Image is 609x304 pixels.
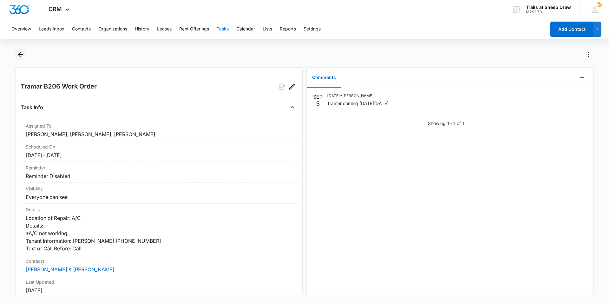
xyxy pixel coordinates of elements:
dt: Details [26,206,292,213]
button: Back [15,50,25,60]
dt: Last Updated [26,279,292,285]
div: Contacts[PERSON_NAME] & [PERSON_NAME] [21,255,297,276]
button: Tasks [217,19,229,39]
button: Actions [584,50,594,60]
button: Comments [307,68,341,88]
button: History [135,19,149,39]
button: Overview [11,19,31,39]
dt: Contacts [26,258,292,264]
dt: Reminder [26,164,292,171]
h4: Task Info [21,103,43,111]
dd: [DATE] – [DATE] [26,151,292,159]
dd: Everyone can see [26,193,292,201]
dd: Location of Repair: A/C Details: *A/C not working Tenant Information: [PERSON_NAME] [PHONE_NUMBER... [26,214,292,252]
div: VisibilityEveryone can see [21,183,297,204]
dd: [DATE] [26,287,292,294]
dt: Assigned To [26,122,292,129]
dd: [PERSON_NAME], [PERSON_NAME], [PERSON_NAME] [26,130,292,138]
button: Contacts [72,19,91,39]
div: Assigned To[PERSON_NAME], [PERSON_NAME], [PERSON_NAME] [21,120,297,141]
button: Add Contact [550,22,593,37]
button: Rent Offerings [179,19,209,39]
button: Lists [263,19,272,39]
div: account id [526,10,571,14]
div: DetailsLocation of Repair: A/C Details: *A/C not working Tenant Information: [PERSON_NAME] [PHONE... [21,204,297,255]
div: account name [526,5,571,10]
button: Reports [280,19,296,39]
button: Organizations [98,19,127,39]
dd: Reminder Disabled [26,172,292,180]
div: ReminderReminder Disabled [21,162,297,183]
div: Last Updated[DATE] [21,276,297,297]
button: Add Comment [577,73,587,83]
a: [PERSON_NAME] & [PERSON_NAME] [26,266,115,273]
p: [DATE] • [PERSON_NAME] [327,93,389,99]
p: SEP [313,93,323,101]
button: Edit [287,82,297,92]
dt: Scheduled On [26,143,292,150]
span: 63 [597,2,602,7]
button: Leads Inbox [39,19,64,39]
button: Leases [157,19,172,39]
button: Close [287,102,297,112]
div: notifications count [597,2,602,7]
button: Settings [304,19,321,39]
p: Showing 1-1 of 1 [428,120,465,127]
span: CRM [49,6,62,12]
h2: Tramar B206 Work Order [21,82,97,92]
button: Calendar [236,19,255,39]
p: 5 [316,101,320,107]
dt: Visibility [26,185,292,192]
p: Tramar coming [DATE][DATE] [327,100,389,107]
div: Scheduled On[DATE]–[DATE] [21,141,297,162]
